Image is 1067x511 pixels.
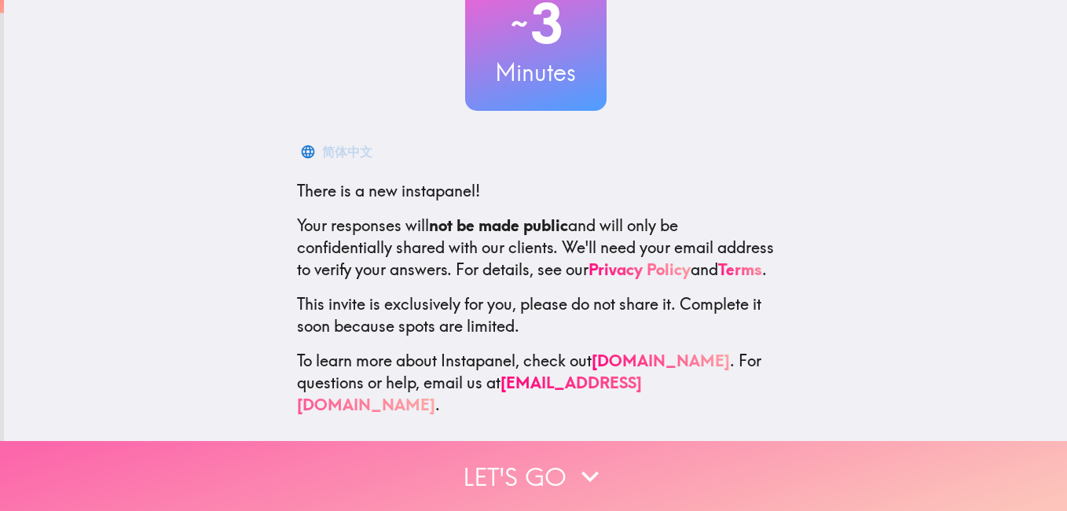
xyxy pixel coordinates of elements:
div: 简体中文 [322,141,372,163]
a: [EMAIL_ADDRESS][DOMAIN_NAME] [297,373,642,414]
p: This invite is exclusively for you, please do not share it. Complete it soon because spots are li... [297,293,775,337]
a: Terms [718,259,762,279]
p: Your responses will and will only be confidentially shared with our clients. We'll need your emai... [297,215,775,281]
b: not be made public [429,215,568,235]
span: There is a new instapanel! [297,181,480,200]
p: To learn more about Instapanel, check out . For questions or help, email us at . [297,350,775,416]
a: Privacy Policy [588,259,691,279]
h3: Minutes [465,56,607,89]
a: [DOMAIN_NAME] [592,351,730,370]
button: 简体中文 [297,136,379,167]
